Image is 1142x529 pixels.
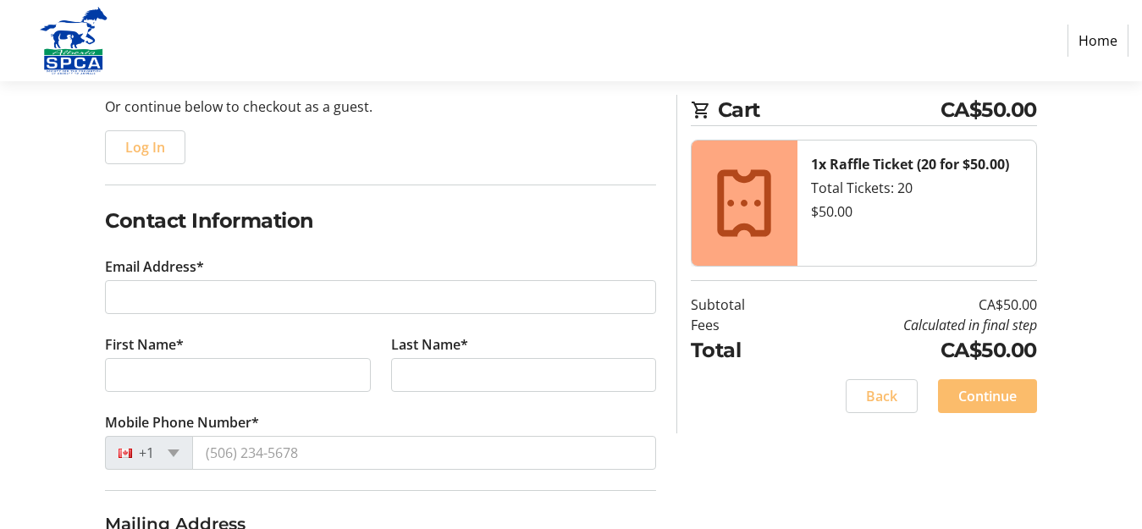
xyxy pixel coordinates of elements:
h2: Contact Information [105,206,656,236]
td: Fees [691,315,791,335]
div: $50.00 [811,201,1023,222]
label: Last Name* [391,334,468,355]
span: CA$50.00 [941,95,1037,125]
a: Home [1068,25,1128,57]
span: Continue [958,386,1017,406]
span: Cart [718,95,941,125]
td: Total [691,335,791,366]
button: Log In [105,130,185,164]
label: First Name* [105,334,184,355]
button: Continue [938,379,1037,413]
span: Back [866,386,897,406]
button: Back [846,379,918,413]
strong: 1x Raffle Ticket (20 for $50.00) [811,155,1009,174]
label: Mobile Phone Number* [105,412,259,433]
td: Subtotal [691,295,791,315]
div: Total Tickets: 20 [811,178,1023,198]
td: CA$50.00 [791,295,1037,315]
span: Log In [125,137,165,157]
td: CA$50.00 [791,335,1037,366]
input: (506) 234-5678 [192,436,656,470]
img: Alberta SPCA's Logo [14,7,134,74]
td: Calculated in final step [791,315,1037,335]
p: Or continue below to checkout as a guest. [105,96,656,117]
label: Email Address* [105,256,204,277]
